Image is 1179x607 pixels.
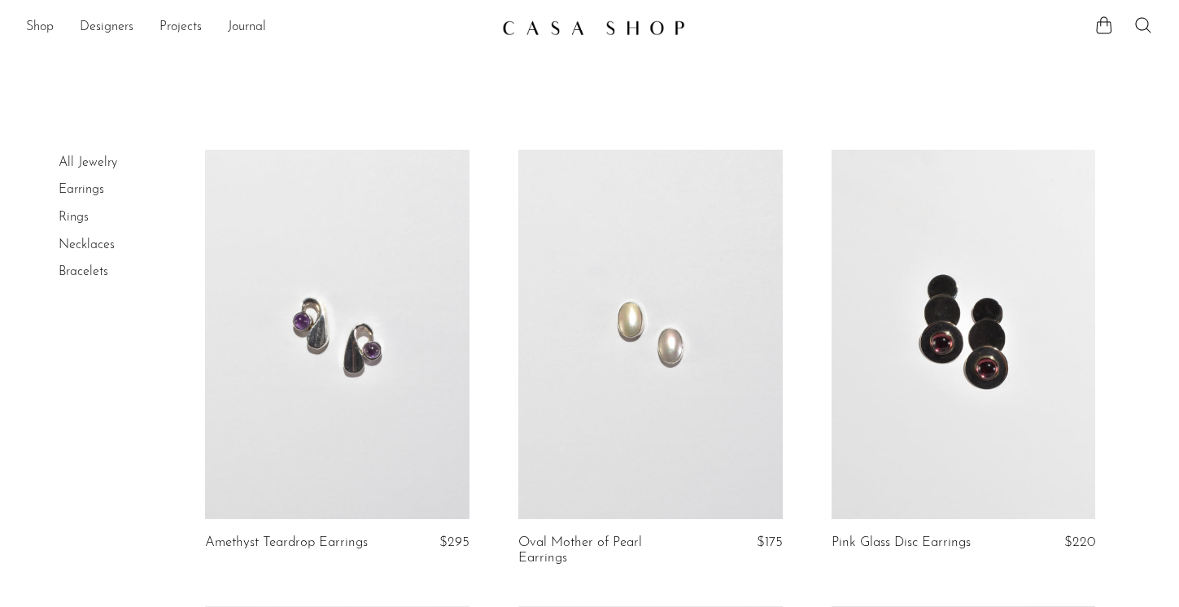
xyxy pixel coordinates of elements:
[832,535,971,550] a: Pink Glass Disc Earrings
[26,14,489,41] ul: NEW HEADER MENU
[205,535,368,550] a: Amethyst Teardrop Earrings
[80,17,133,38] a: Designers
[228,17,266,38] a: Journal
[439,535,469,549] span: $295
[59,211,89,224] a: Rings
[757,535,783,549] span: $175
[59,156,117,169] a: All Jewelry
[518,535,693,566] a: Oval Mother of Pearl Earrings
[159,17,202,38] a: Projects
[59,265,108,278] a: Bracelets
[26,17,54,38] a: Shop
[59,183,104,196] a: Earrings
[59,238,115,251] a: Necklaces
[1064,535,1095,549] span: $220
[26,14,489,41] nav: Desktop navigation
